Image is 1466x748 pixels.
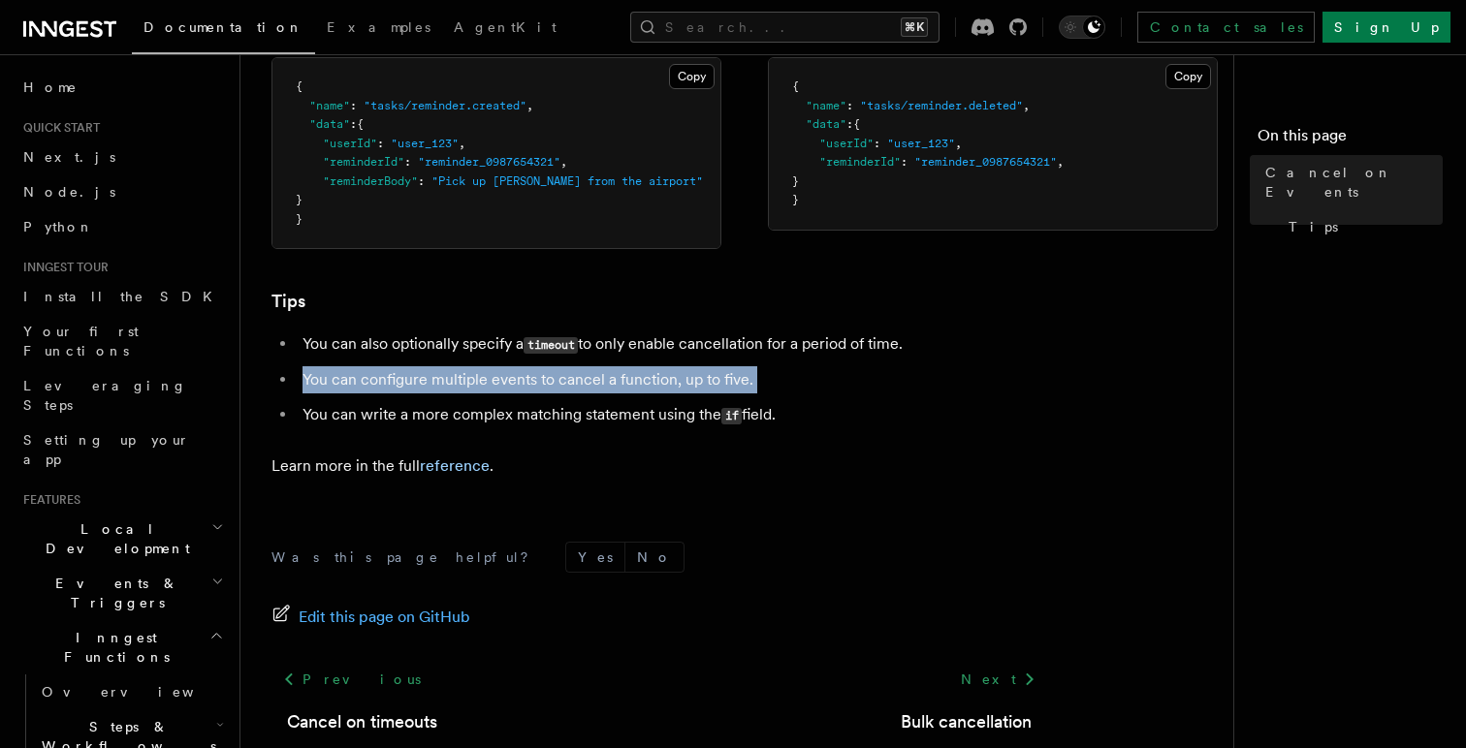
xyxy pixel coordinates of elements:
span: "reminder_0987654321" [914,155,1057,169]
span: , [955,137,962,150]
span: , [1023,99,1030,112]
span: "reminderId" [819,155,901,169]
a: Documentation [132,6,315,54]
a: Leveraging Steps [16,368,228,422]
a: Cancel on Events [1258,155,1443,209]
span: : [901,155,908,169]
span: Python [23,219,94,234]
a: AgentKit [442,6,568,52]
span: Examples [327,19,430,35]
span: { [792,79,799,93]
span: } [296,193,303,206]
span: "reminder_0987654321" [418,155,560,169]
a: reference [420,456,490,475]
span: Your first Functions [23,324,139,358]
span: Cancel on Events [1265,163,1443,202]
span: : [404,155,411,169]
a: Sign Up [1323,12,1450,43]
span: , [459,137,465,150]
button: Copy [1165,64,1211,89]
span: : [350,99,357,112]
span: Local Development [16,519,211,558]
span: } [296,212,303,226]
span: Node.js [23,184,115,200]
span: AgentKit [454,19,557,35]
span: "userId" [323,137,377,150]
span: { [853,117,860,131]
span: "name" [309,99,350,112]
a: Edit this page on GitHub [271,604,470,631]
button: Events & Triggers [16,566,228,620]
a: Examples [315,6,442,52]
span: Next.js [23,149,115,165]
span: "Pick up [PERSON_NAME] from the airport" [431,174,703,188]
span: Install the SDK [23,289,224,304]
span: , [560,155,567,169]
span: : [418,174,425,188]
code: if [721,408,742,424]
p: Was this page helpful? [271,547,542,567]
button: Yes [566,543,624,572]
a: Your first Functions [16,314,228,368]
h4: On this page [1258,124,1443,155]
button: Search...⌘K [630,12,940,43]
p: Learn more in the full . [271,452,1047,480]
span: Home [23,78,78,97]
span: Edit this page on GitHub [299,604,470,631]
span: Overview [42,684,241,700]
span: "data" [309,117,350,131]
span: { [357,117,364,131]
span: Events & Triggers [16,574,211,612]
a: Previous [271,662,431,697]
span: "name" [806,99,846,112]
a: Setting up your app [16,422,228,477]
span: Setting up your app [23,432,190,467]
span: : [350,117,357,131]
a: Install the SDK [16,279,228,314]
button: Copy [669,64,715,89]
span: Quick start [16,120,100,136]
span: } [792,193,799,206]
span: Documentation [143,19,303,35]
span: Tips [1289,217,1338,236]
span: Inngest Functions [16,628,209,667]
span: "data" [806,117,846,131]
span: "reminderBody" [323,174,418,188]
li: You can configure multiple events to cancel a function, up to five. [297,366,1047,393]
span: "user_123" [887,137,955,150]
span: , [1057,155,1064,169]
span: : [846,117,853,131]
a: Python [16,209,228,244]
a: Contact sales [1137,12,1315,43]
a: Node.js [16,174,228,209]
button: Local Development [16,512,228,566]
a: Next [949,662,1047,697]
kbd: ⌘K [901,17,928,37]
a: Next.js [16,140,228,174]
button: Inngest Functions [16,620,228,674]
span: Leveraging Steps [23,378,187,413]
a: Tips [271,288,305,315]
span: : [846,99,853,112]
li: You can also optionally specify a to only enable cancellation for a period of time. [297,330,1047,358]
code: timeout [524,337,578,354]
span: { [296,79,303,93]
span: "user_123" [391,137,459,150]
span: "tasks/reminder.deleted" [860,99,1023,112]
button: Toggle dark mode [1059,16,1105,39]
span: } [792,174,799,188]
span: "tasks/reminder.created" [364,99,526,112]
span: Features [16,492,80,508]
li: You can write a more complex matching statement using the field. [297,401,1047,429]
span: : [377,137,384,150]
span: "userId" [819,137,874,150]
a: Overview [34,674,228,709]
span: "reminderId" [323,155,404,169]
button: No [625,543,684,572]
a: Home [16,70,228,105]
span: , [526,99,533,112]
a: Bulk cancellation [901,708,1032,735]
a: Cancel on timeouts [287,708,437,735]
span: Inngest tour [16,260,109,275]
a: Tips [1281,209,1443,244]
